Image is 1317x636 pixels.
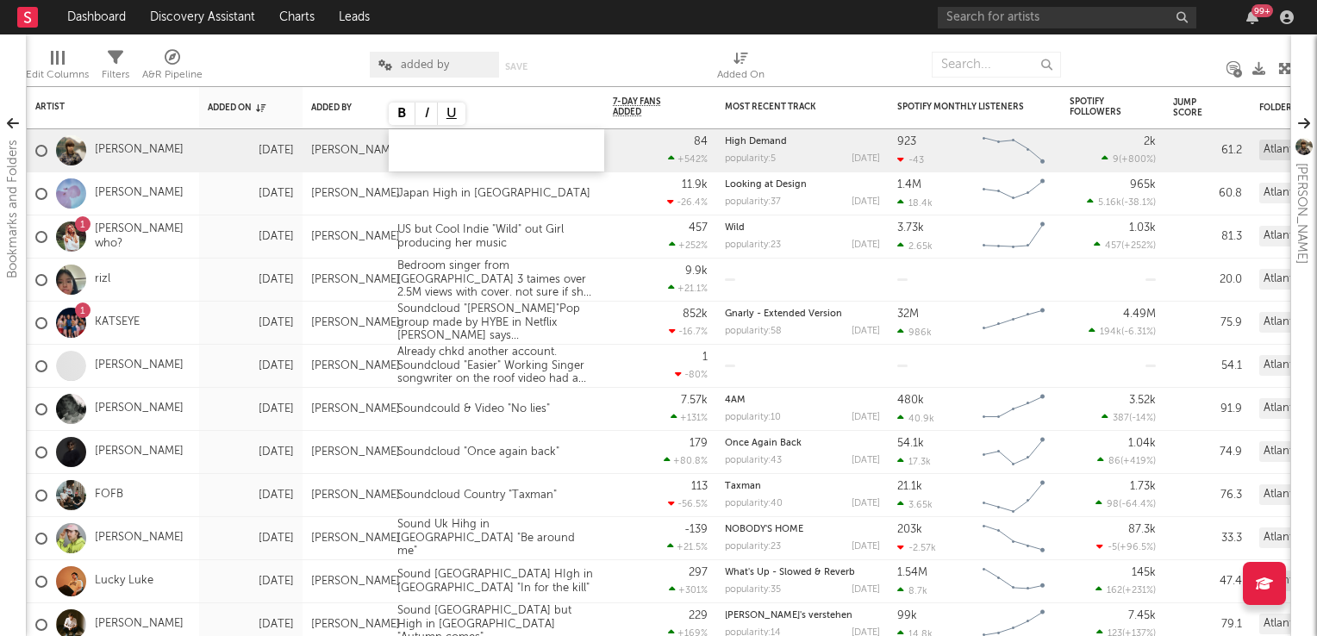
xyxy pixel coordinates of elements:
span: +252 % [1124,241,1153,251]
svg: Chart title [975,431,1052,474]
button: 99+ [1246,10,1258,24]
div: 76.3 [1173,485,1242,506]
div: Added On [717,43,765,93]
div: popularity: 23 [725,240,781,250]
svg: Chart title [975,474,1052,517]
div: 480k [897,395,924,406]
div: +21.1 % [668,283,708,294]
div: 9.9k [685,265,708,277]
div: Spotify Monthly Listeners [897,102,1027,112]
div: 20.0 [1173,270,1242,290]
a: Taxman [725,482,761,491]
div: [DATE] [852,413,880,422]
div: +252 % [669,240,708,251]
a: 4AM [725,396,746,405]
div: 229 [689,610,708,621]
div: 33.3 [1173,528,1242,549]
div: A&R Pipeline [142,43,203,93]
div: 79.1 [1173,614,1242,635]
div: [PERSON_NAME] [311,489,400,502]
div: ( ) [1089,326,1156,337]
div: [DATE] [852,197,880,207]
div: [PERSON_NAME] [311,359,400,373]
div: Filters [102,65,129,85]
div: 3.73k [897,222,924,234]
span: 5.16k [1098,198,1121,208]
div: -80 % [675,369,708,380]
span: +96.5 % [1120,543,1153,552]
span: -14 % [1132,414,1153,423]
div: [DATE] [852,240,880,250]
svg: Chart title [975,388,1052,431]
span: 457 [1105,241,1121,251]
div: popularity: 58 [725,327,782,336]
div: 7.57k [681,395,708,406]
a: KATSEYE [95,315,140,330]
a: [PERSON_NAME] [95,531,184,546]
svg: Chart title [975,302,1052,345]
div: 54.1 [1173,356,1242,377]
div: [DATE] [852,154,880,164]
div: Edit Columns [26,65,89,85]
div: 75.9 [1173,313,1242,334]
div: Soundcloud "[PERSON_NAME]"Pop group made by HYBE in Netflix [PERSON_NAME] says [PERSON_NAME]... [389,302,604,343]
span: -38.1 % [1124,198,1153,208]
a: Once Again Back [725,439,802,448]
div: 21.1k [897,481,922,492]
div: 11.9k [682,179,708,190]
a: Gnarly - Extended Version [725,309,842,319]
div: 457 [689,222,708,234]
a: NOBODY'S HOME [725,525,803,534]
div: 1 [702,352,708,363]
span: 7-Day Fans Added [613,97,682,117]
div: High Demand [725,137,880,147]
span: added by [401,59,449,71]
div: [PERSON_NAME] [311,316,400,330]
svg: Chart title [975,560,1052,603]
div: ( ) [1094,240,1156,251]
div: 47.4 [1173,571,1242,592]
div: Soundcloud "Once again back" [389,446,568,459]
div: popularity: 43 [725,456,782,465]
span: 9 [1113,155,1119,165]
div: 179 [690,438,708,449]
div: Most Recent Track [725,102,854,112]
div: [DATE] [208,485,294,506]
div: 32M [897,309,919,320]
span: 194k [1100,327,1121,337]
a: [PERSON_NAME] [95,359,184,373]
div: 60.8 [1173,184,1242,204]
div: 2.65k [897,240,933,252]
div: Bookmarks and Folders [3,140,23,278]
div: [DATE] [208,227,294,247]
div: 61.2 [1173,140,1242,161]
div: [DATE] [208,140,294,161]
div: ( ) [1102,412,1156,423]
svg: Chart title [975,517,1052,560]
div: [PERSON_NAME] [311,532,400,546]
div: Soundcould & Video "No lies" [389,402,559,416]
div: 3.65k [897,499,933,510]
div: 1.03k [1129,222,1156,234]
a: [PERSON_NAME] [95,402,184,416]
div: US but Cool Indie "Wild" out Girl producing her music [389,223,604,250]
a: [PERSON_NAME] [95,617,184,632]
div: 1.54M [897,567,927,578]
div: ( ) [1097,455,1156,466]
div: Wild [725,223,880,233]
a: Lucky Luke [95,574,153,589]
div: [PERSON_NAME] [311,575,400,589]
div: popularity: 23 [725,542,781,552]
div: 986k [897,327,932,338]
div: Artist [35,102,165,112]
div: Bedroom singer from [GEOGRAPHIC_DATA] 3 taimes over 2.5M views with cover. not sure if she has or... [389,259,604,300]
span: +800 % [1121,155,1153,165]
div: [DATE] [852,327,880,336]
div: 113 [691,481,708,492]
span: 387 [1113,414,1129,423]
button: Save [505,62,527,72]
div: [DATE] [852,456,880,465]
div: ( ) [1096,541,1156,552]
div: Once Again Back [725,439,880,448]
div: [PERSON_NAME] [311,618,400,632]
